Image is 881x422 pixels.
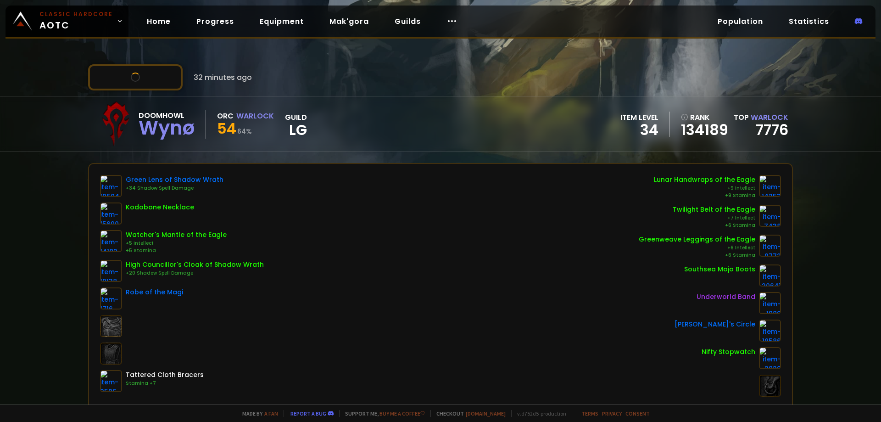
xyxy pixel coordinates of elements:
div: +5 Intellect [126,240,227,247]
div: guild [285,112,307,137]
span: Support me, [339,410,425,417]
a: Terms [581,410,598,417]
span: 32 minutes ago [194,72,252,83]
img: item-2820 [759,347,781,369]
a: Equipment [252,12,311,31]
div: +9 Stamina [654,192,755,199]
small: 64 % [237,127,252,136]
img: item-1716 [100,287,122,309]
div: High Councillor's Cloak of Shadow Wrath [126,260,264,270]
a: 7776 [756,119,788,140]
div: Wynø [139,121,195,135]
img: item-18586 [759,320,781,342]
span: Checkout [430,410,506,417]
img: item-15690 [100,203,122,225]
a: Guilds [387,12,428,31]
a: [DOMAIN_NAME] [466,410,506,417]
div: Warlock [236,110,274,122]
img: item-3596 [100,370,122,392]
div: Top [734,112,788,123]
a: Privacy [602,410,622,417]
div: Underworld Band [697,292,755,302]
span: Warlock [751,112,788,123]
div: Tattered Cloth Bracers [126,370,204,380]
img: item-1980 [759,292,781,314]
img: item-10138 [100,260,122,282]
a: Classic HardcoreAOTC [6,6,128,37]
div: +9 Intellect [654,185,755,192]
div: [PERSON_NAME]'s Circle [675,320,755,329]
div: Nifty Stopwatch [702,347,755,357]
a: Population [710,12,770,31]
span: v. d752d5 - production [511,410,566,417]
a: Report a bug [290,410,326,417]
small: Classic Hardcore [39,10,113,18]
img: item-14182 [100,230,122,252]
div: Orc [217,110,234,122]
div: Watcher's Mantle of the Eagle [126,230,227,240]
div: +5 Stamina [126,247,227,254]
div: +7 Intellect [673,214,755,222]
div: Southsea Mojo Boots [684,264,755,274]
a: Mak'gora [322,12,376,31]
div: Stamina +7 [126,380,204,387]
a: Buy me a coffee [379,410,425,417]
a: Consent [625,410,650,417]
div: Robe of the Magi [126,287,183,297]
a: Home [139,12,178,31]
a: Statistics [781,12,836,31]
div: Kodobone Necklace [126,203,194,212]
div: Lunar Handwraps of the Eagle [654,175,755,185]
div: Doomhowl [139,110,195,121]
a: Progress [189,12,241,31]
img: item-20641 [759,264,781,287]
div: +20 Shadow Spell Damage [126,270,264,277]
img: item-14253 [759,175,781,197]
div: 34 [620,123,658,137]
div: +6 Stamina [673,222,755,229]
img: item-7438 [759,205,781,227]
div: +6 Stamina [639,252,755,259]
div: +34 Shadow Spell Damage [126,185,223,192]
button: Scan character [88,64,183,90]
span: 54 [217,118,236,139]
div: Greenweave Leggings of the Eagle [639,235,755,244]
div: +6 Intellect [639,244,755,252]
div: Twilight Belt of the Eagle [673,205,755,214]
div: rank [681,112,728,123]
img: item-10504 [100,175,122,197]
span: Made by [237,410,278,417]
span: LG [285,123,307,137]
a: a fan [264,410,278,417]
div: Green Lens of Shadow Wrath [126,175,223,185]
img: item-9772 [759,235,781,257]
span: AOTC [39,10,113,32]
a: 134189 [681,123,728,137]
div: item level [620,112,658,123]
